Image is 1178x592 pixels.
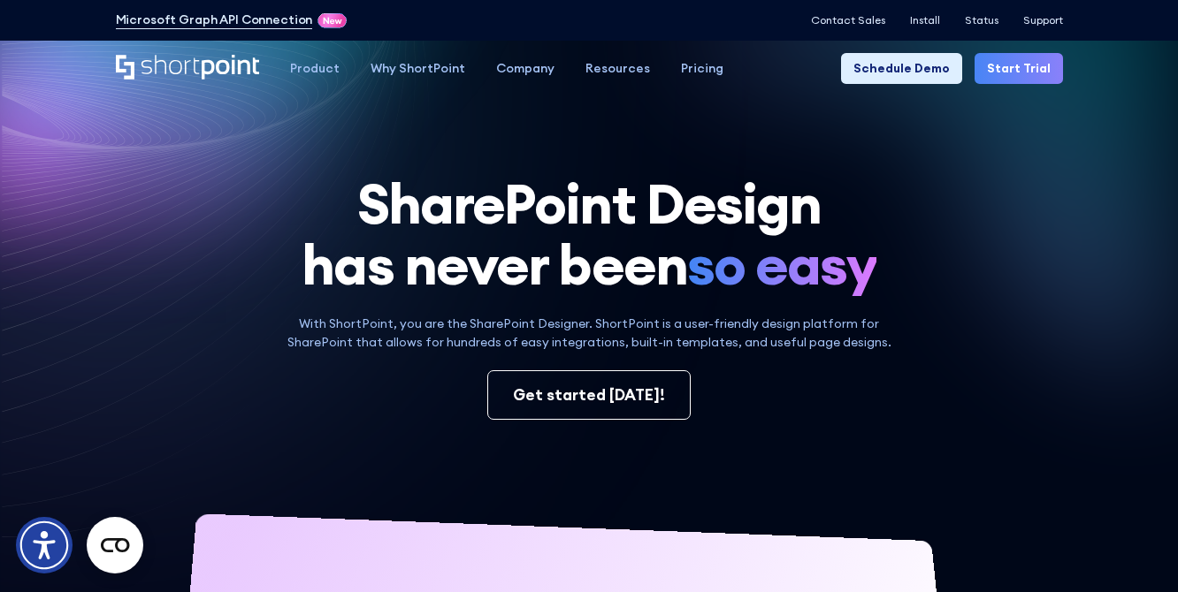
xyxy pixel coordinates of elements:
a: Start Trial [975,53,1063,84]
a: Status - open in a new tab [965,14,998,27]
iframe: Chat Widget [1090,507,1178,592]
button: Open CMP widget [87,517,143,573]
a: Pricing [666,53,739,84]
a: Why ShortPoint [356,53,481,84]
a: Microsoft Graph API Connection [116,11,313,29]
a: Schedule Demo [841,53,962,84]
a: Install [910,14,940,27]
div: Why ShortPoint [371,59,465,78]
p: Status [965,14,998,27]
div: Accessibility Menu [16,517,73,573]
div: Company [496,59,555,78]
p: Support [1023,14,1063,27]
p: With ShortPoint, you are the SharePoint Designer. ShortPoint is a user-friendly design platform f... [276,315,903,352]
a: Company [481,53,570,84]
a: Product [275,53,356,84]
div: Pricing [681,59,723,78]
h1: SharePoint Design has never been [116,173,1063,296]
a: Support - open in a new tab [1023,14,1063,27]
div: Get started [DATE]! [513,383,665,406]
a: Home [116,55,260,81]
span: so easy [687,234,876,295]
a: Contact Sales [811,14,885,27]
a: Resources [570,53,666,84]
div: Product [290,59,340,78]
a: Get started [DATE]! [487,370,691,420]
div: Resources [585,59,650,78]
